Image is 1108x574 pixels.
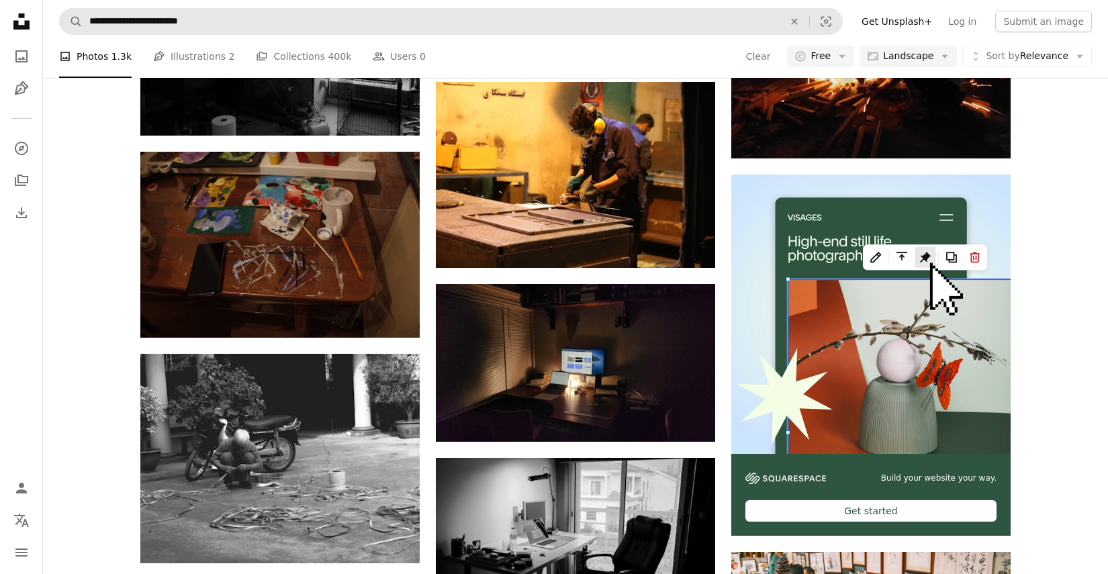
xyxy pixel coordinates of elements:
[8,43,35,70] a: Photos
[883,50,933,63] span: Landscape
[420,49,426,64] span: 0
[140,452,420,465] a: a black and white photo of a man working on a motorcycle
[153,35,234,78] a: Illustrations 2
[140,152,420,338] img: a wooden table topped with lots of art supplies
[811,50,831,63] span: Free
[59,8,843,35] form: Find visuals sitewide
[8,539,35,566] button: Menu
[436,356,715,369] a: A dark office space with computer and desk.
[731,175,1011,454] img: file-1723602894256-972c108553a7image
[986,50,1019,61] span: Sort by
[436,544,715,557] a: black office rolling chair near white wooden desk
[140,354,420,563] img: a black and white photo of a man working on a motorcycle
[995,11,1092,32] button: Submit an image
[60,9,83,34] button: Search Unsplash
[787,46,854,67] button: Free
[780,9,809,34] button: Clear
[229,49,235,64] span: 2
[8,8,35,38] a: Home — Unsplash
[8,75,35,102] a: Illustrations
[745,46,772,67] button: Clear
[731,175,1011,536] a: Build your website your way.Get started
[853,11,940,32] a: Get Unsplash+
[436,284,715,442] img: A dark office space with computer and desk.
[8,135,35,162] a: Explore
[860,46,957,67] button: Landscape
[881,473,997,484] span: Build your website your way.
[810,9,842,34] button: Visual search
[8,507,35,534] button: Language
[8,167,35,194] a: Collections
[8,475,35,501] a: Log in / Sign up
[436,169,715,181] a: man in blue shirt and green pants wearing yellow helmet
[745,473,826,484] img: file-1606177908946-d1eed1cbe4f5image
[962,46,1092,67] button: Sort byRelevance
[436,82,715,268] img: man in blue shirt and green pants wearing yellow helmet
[140,238,420,250] a: a wooden table topped with lots of art supplies
[373,35,426,78] a: Users 0
[8,199,35,226] a: Download History
[745,500,997,522] div: Get started
[328,49,351,64] span: 400k
[940,11,984,32] a: Log in
[986,50,1068,63] span: Relevance
[256,35,351,78] a: Collections 400k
